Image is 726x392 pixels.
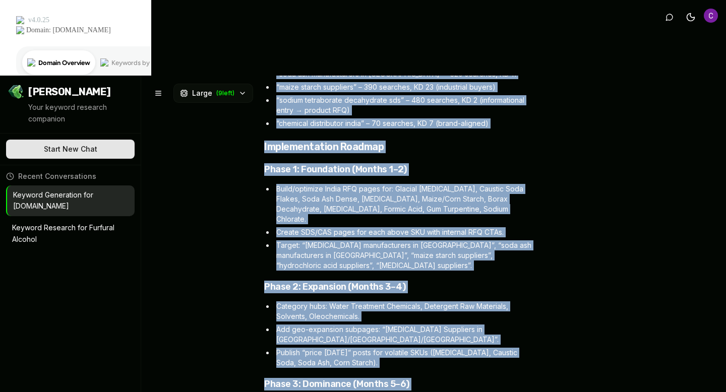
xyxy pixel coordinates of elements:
[44,144,97,154] span: Start New Chat
[8,84,24,100] img: Jello SEO Logo
[100,58,108,67] img: tab_keywords_by_traffic_grey.svg
[38,59,90,66] div: Domain Overview
[18,171,96,181] span: Recent Conversations
[28,85,111,99] span: [PERSON_NAME]
[264,281,535,293] h3: Phase 2: Expansion (Months 3–4)
[16,26,24,34] img: website_grey.svg
[26,26,111,34] div: Domain: [DOMAIN_NAME]
[192,88,212,98] span: Large
[704,9,718,23] button: Open user button
[264,163,535,176] h3: Phase 1: Foundation (Months 1–2)
[28,16,49,24] div: v 4.0.25
[264,141,535,153] h2: Implementation Roadmap
[274,240,535,271] li: Target: “[MEDICAL_DATA] manufacturers in [GEOGRAPHIC_DATA]”, “soda ash manufacturers in [GEOGRAPH...
[274,301,535,321] li: Category hubs: Water Treatment Chemicals, Detergent Raw Materials, Solvents, Oleochemicals.
[216,89,234,97] span: ( 9 left)
[16,16,24,24] img: logo_orange.svg
[13,189,114,213] p: Keyword Generation for [DOMAIN_NAME]
[7,185,135,217] button: Keyword Generation for [DOMAIN_NAME]
[12,222,114,245] p: Keyword Research for Furfural Alcohol
[28,102,133,125] p: Your keyword research companion
[173,84,253,103] button: Large(9left)
[274,184,535,224] li: Build/optimize India RFQ pages for: Glacial [MEDICAL_DATA], Caustic Soda Flakes, Soda Ash Dense, ...
[6,218,135,249] button: Keyword Research for Furfural Alcohol
[27,58,35,67] img: tab_domain_overview_orange.svg
[704,9,718,23] img: Chemtrade Asia Administrator
[274,95,535,115] li: “sodium tetraborate decahydrate sds” – 480 searches, KD 2 (informational entry → product RFQ)
[6,140,135,159] button: Start New Chat
[274,348,535,368] li: Publish “price [DATE]” posts for volatile SKUs ([MEDICAL_DATA], Caustic Soda, Soda Ash, Corn Star...
[264,378,535,390] h3: Phase 3: Dominance (Months 5–6)
[274,324,535,345] li: Add geo-expansion subpages: “[MEDICAL_DATA] Suppliers in [GEOGRAPHIC_DATA]/[GEOGRAPHIC_DATA]/[GEO...
[274,82,535,92] li: “maize starch suppliers” – 390 searches, KD 23 (industrial buyers)
[111,59,170,66] div: Keywords by Traffic
[274,227,535,237] li: Create SDS/CAS pages for each above SKU with internal RFQ CTAs.
[274,118,535,128] li: “chemical distributor india” – 70 searches, KD 7 (brand-aligned)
